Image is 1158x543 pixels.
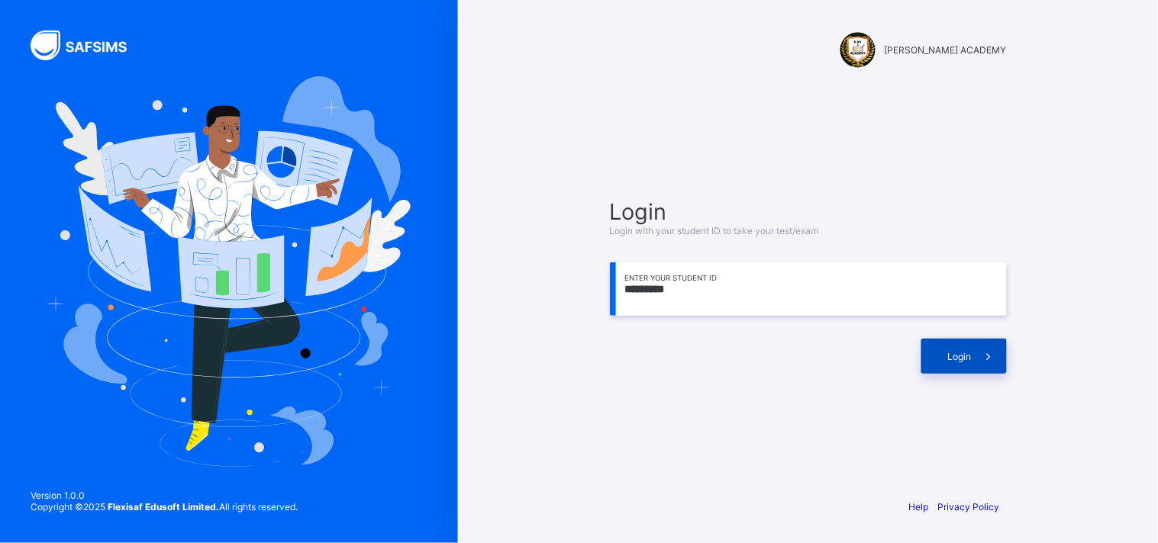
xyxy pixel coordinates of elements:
img: Hero Image [47,76,411,467]
a: Privacy Policy [938,501,1000,512]
strong: Flexisaf Edusoft Limited. [108,501,219,512]
span: Login with your student ID to take your test/exam [610,225,819,236]
a: Help [909,501,929,512]
img: SAFSIMS Logo [31,31,145,60]
span: Login [948,351,972,362]
span: Login [610,198,1007,225]
span: [PERSON_NAME] ACADEMY [885,44,1007,56]
span: Copyright © 2025 All rights reserved. [31,501,298,512]
span: Version 1.0.0 [31,490,298,501]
